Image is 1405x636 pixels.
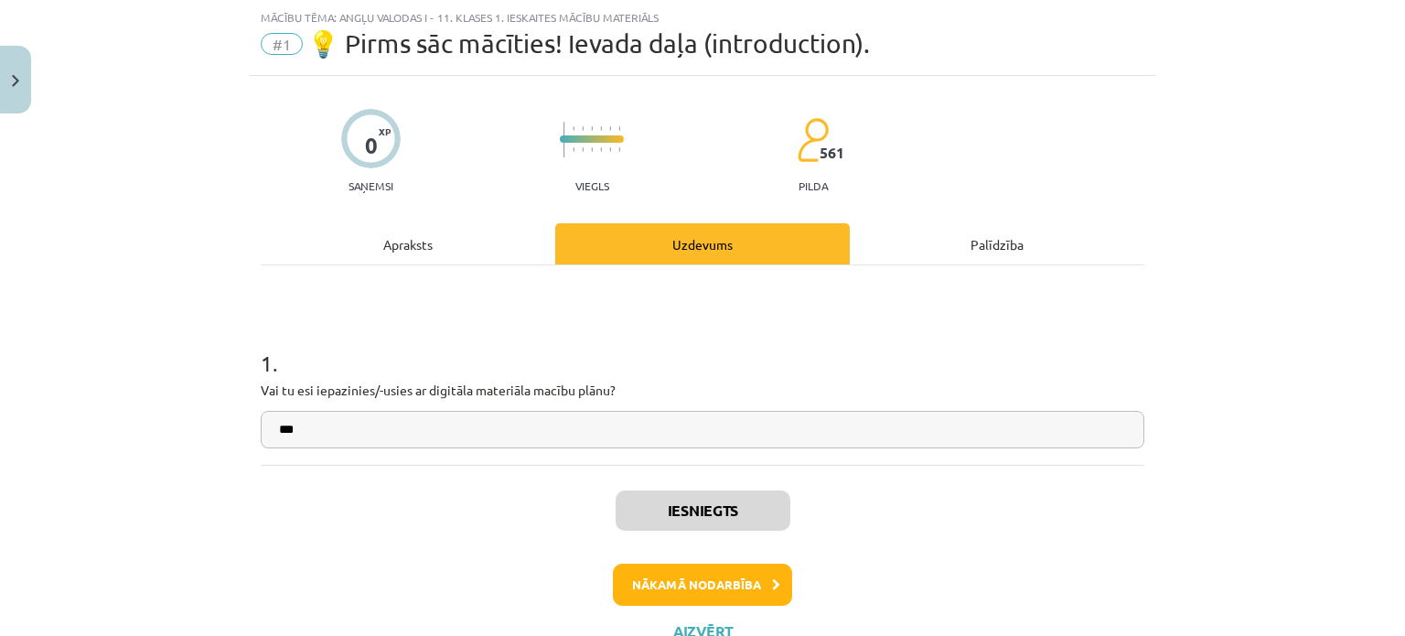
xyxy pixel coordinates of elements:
p: Vai tu esi iepazinies/-usies ar digitāla materiāla macību plānu? [261,381,1144,400]
img: icon-long-line-d9ea69661e0d244f92f715978eff75569469978d946b2353a9bb055b3ed8787d.svg [563,122,565,157]
div: Uzdevums [555,223,850,264]
img: icon-short-line-57e1e144782c952c97e751825c79c345078a6d821885a25fce030b3d8c18986b.svg [600,147,602,152]
div: Palīdzība [850,223,1144,264]
img: icon-short-line-57e1e144782c952c97e751825c79c345078a6d821885a25fce030b3d8c18986b.svg [573,126,574,131]
p: pilda [799,179,828,192]
img: icon-close-lesson-0947bae3869378f0d4975bcd49f059093ad1ed9edebbc8119c70593378902aed.svg [12,75,19,87]
img: icon-short-line-57e1e144782c952c97e751825c79c345078a6d821885a25fce030b3d8c18986b.svg [618,147,620,152]
h1: 1 . [261,318,1144,375]
img: icon-short-line-57e1e144782c952c97e751825c79c345078a6d821885a25fce030b3d8c18986b.svg [591,147,593,152]
div: Mācību tēma: Angļu valodas i - 11. klases 1. ieskaites mācību materiāls [261,11,1144,24]
p: Viegls [575,179,609,192]
span: 561 [820,145,844,161]
span: #1 [261,33,303,55]
span: XP [379,126,391,136]
div: Apraksts [261,223,555,264]
img: icon-short-line-57e1e144782c952c97e751825c79c345078a6d821885a25fce030b3d8c18986b.svg [573,147,574,152]
img: icon-short-line-57e1e144782c952c97e751825c79c345078a6d821885a25fce030b3d8c18986b.svg [582,126,584,131]
div: 0 [365,133,378,158]
img: icon-short-line-57e1e144782c952c97e751825c79c345078a6d821885a25fce030b3d8c18986b.svg [600,126,602,131]
span: 💡 Pirms sāc mācīties! Ievada daļa (introduction). [307,28,870,59]
img: icon-short-line-57e1e144782c952c97e751825c79c345078a6d821885a25fce030b3d8c18986b.svg [582,147,584,152]
img: icon-short-line-57e1e144782c952c97e751825c79c345078a6d821885a25fce030b3d8c18986b.svg [609,126,611,131]
img: icon-short-line-57e1e144782c952c97e751825c79c345078a6d821885a25fce030b3d8c18986b.svg [609,147,611,152]
img: icon-short-line-57e1e144782c952c97e751825c79c345078a6d821885a25fce030b3d8c18986b.svg [618,126,620,131]
button: Iesniegts [616,490,790,531]
p: Saņemsi [341,179,401,192]
button: Nākamā nodarbība [613,564,792,606]
img: icon-short-line-57e1e144782c952c97e751825c79c345078a6d821885a25fce030b3d8c18986b.svg [591,126,593,131]
img: students-c634bb4e5e11cddfef0936a35e636f08e4e9abd3cc4e673bd6f9a4125e45ecb1.svg [797,117,829,163]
